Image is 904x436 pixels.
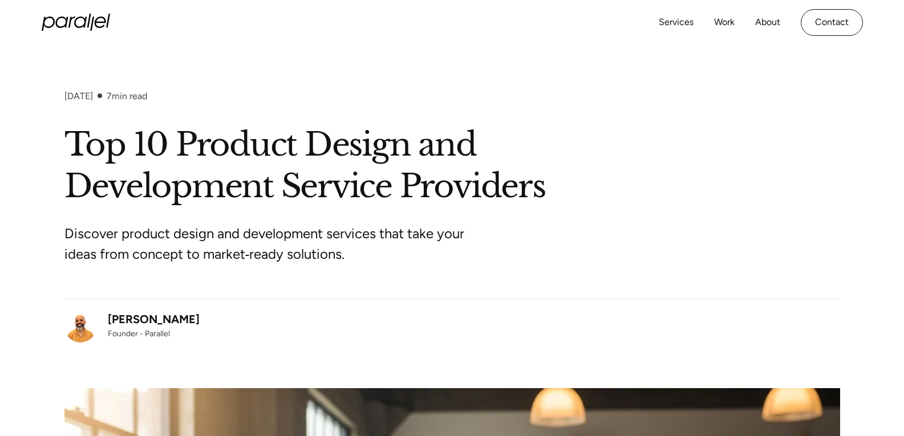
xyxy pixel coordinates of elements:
[64,124,840,207] h1: Top 10 Product Design and Development Service Providers
[659,14,694,31] a: Services
[755,14,780,31] a: About
[108,311,200,328] div: [PERSON_NAME]
[107,91,147,101] div: min read
[107,91,112,101] span: 7
[64,91,93,101] div: [DATE]
[42,14,110,31] a: home
[64,311,200,343] a: [PERSON_NAME]Founder - Parallel
[64,311,96,343] img: Robin Dhanwani
[108,328,200,340] div: Founder - Parallel
[714,14,735,31] a: Work
[801,9,863,36] a: Contact
[64,223,492,264] p: Discover product design and development services that take your ideas from concept to market‑read...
